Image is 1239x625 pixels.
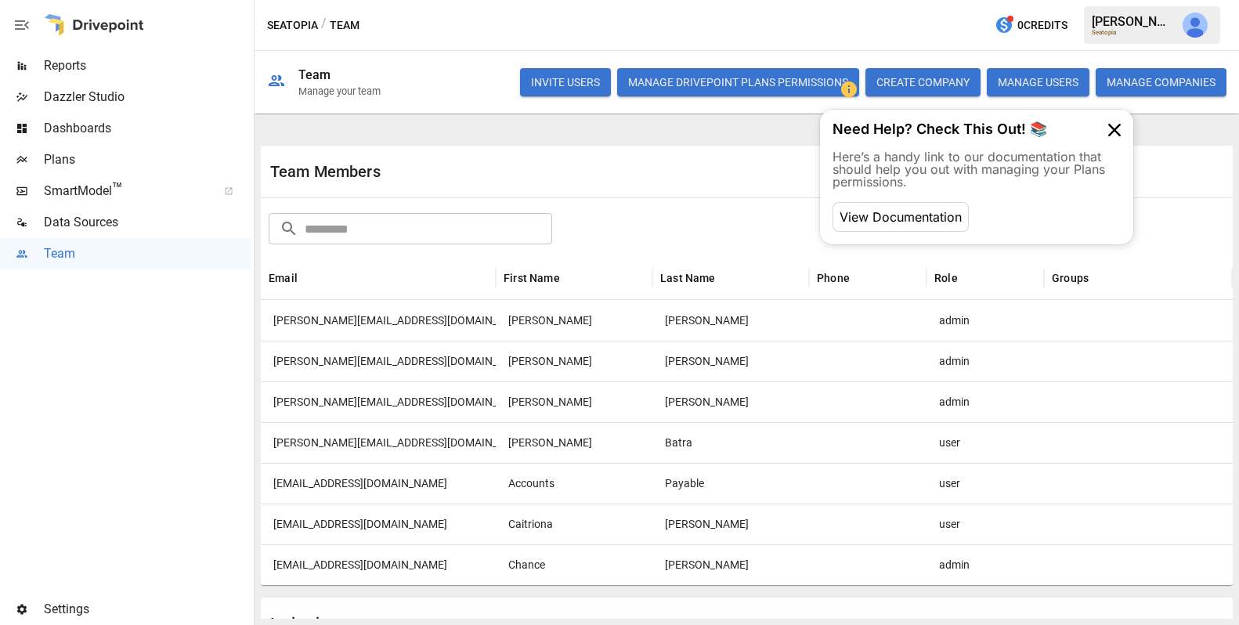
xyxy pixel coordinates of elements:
div: [PERSON_NAME] [1092,14,1173,29]
div: Caitriona [496,504,652,544]
div: Last Name [660,272,716,284]
div: Phone [817,272,850,284]
div: Prateek [496,422,652,463]
div: james@seatopia.fish [261,341,496,381]
div: admin [927,544,1044,585]
div: Role [934,272,958,284]
span: Team [44,244,251,263]
div: Team [298,67,331,82]
div: Dranginis [652,300,809,341]
div: user [927,422,1044,463]
div: user [927,463,1044,504]
span: ™ [112,179,123,199]
div: Batra [652,422,809,463]
div: prateek@beebeeadvisory.com [261,422,496,463]
button: Manage Drivepoint Plans Permissions [617,68,859,96]
div: chancellor90272@gmail.com [261,544,496,585]
div: Barnett [652,544,809,585]
div: ryan@seatopia.fish [261,300,496,341]
button: MANAGE USERS [987,68,1089,96]
div: James [496,341,652,381]
div: Seatopia [1092,29,1173,36]
span: Reports [44,56,251,75]
div: Accounts [496,463,652,504]
div: Arthur Smith [652,341,809,381]
div: clark@seatopia.fish [261,381,496,422]
div: admin [927,300,1044,341]
div: Groups [1052,272,1089,284]
span: Settings [44,600,251,619]
div: accounting@seatopia.fish [261,463,496,504]
button: Seatopia [267,16,318,35]
div: Payable [652,463,809,504]
button: CREATE COMPANY [865,68,981,96]
div: First Name [504,272,560,284]
div: Email [269,272,298,284]
div: admin [927,381,1044,422]
span: Dashboards [44,119,251,138]
span: 0 Credits [1017,16,1067,35]
div: Kelleher [652,504,809,544]
div: / [321,16,327,35]
div: Team Members [270,162,747,181]
button: 0Credits [988,11,1074,40]
div: Manage your team [298,85,381,97]
span: SmartModel [44,182,207,201]
div: Chance [496,544,652,585]
span: Plans [44,150,251,169]
button: Julie Wilton [1173,3,1217,47]
button: INVITE USERS [520,68,611,96]
span: Data Sources [44,213,251,232]
div: Kissiah [652,381,809,422]
img: Julie Wilton [1183,13,1208,38]
span: Dazzler Studio [44,88,251,107]
div: caitriona@hatch.blue [261,504,496,544]
div: Clark [496,381,652,422]
div: Ryan [496,300,652,341]
button: MANAGE COMPANIES [1096,68,1226,96]
div: user [927,504,1044,544]
div: admin [927,341,1044,381]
